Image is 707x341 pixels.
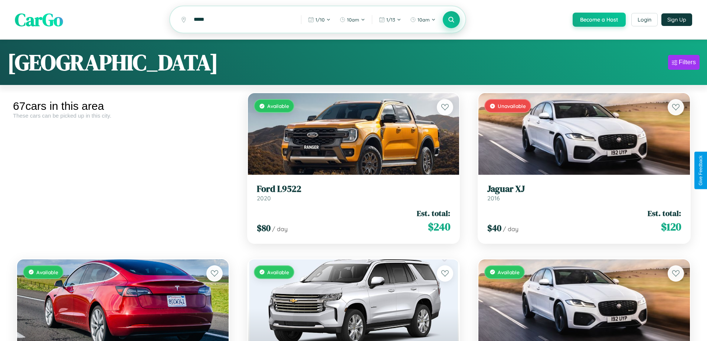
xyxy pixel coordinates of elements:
span: $ 240 [428,219,450,234]
button: 10am [336,14,369,26]
span: 2020 [257,194,271,202]
span: Available [36,269,58,275]
h3: Ford L9522 [257,184,451,194]
button: Login [631,13,658,26]
button: 1/10 [304,14,334,26]
span: $ 40 [487,222,501,234]
h1: [GEOGRAPHIC_DATA] [7,47,218,78]
h3: Jaguar XJ [487,184,681,194]
span: 10am [418,17,430,23]
div: These cars can be picked up in this city. [13,112,233,119]
span: / day [503,225,518,233]
span: $ 120 [661,219,681,234]
span: $ 80 [257,222,271,234]
div: 67 cars in this area [13,100,233,112]
a: Jaguar XJ2016 [487,184,681,202]
span: Available [267,103,289,109]
span: CarGo [15,7,63,32]
button: Filters [668,55,700,70]
button: 10am [406,14,439,26]
span: / day [272,225,288,233]
button: Sign Up [661,13,692,26]
span: Unavailable [498,103,526,109]
span: Est. total: [417,208,450,219]
span: 10am [347,17,359,23]
span: 1 / 10 [315,17,325,23]
button: 1/13 [375,14,405,26]
span: Available [267,269,289,275]
div: Filters [679,59,696,66]
div: Give Feedback [698,155,703,186]
a: Ford L95222020 [257,184,451,202]
button: Become a Host [573,13,626,27]
span: Available [498,269,520,275]
span: Est. total: [648,208,681,219]
span: 2016 [487,194,500,202]
span: 1 / 13 [386,17,395,23]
